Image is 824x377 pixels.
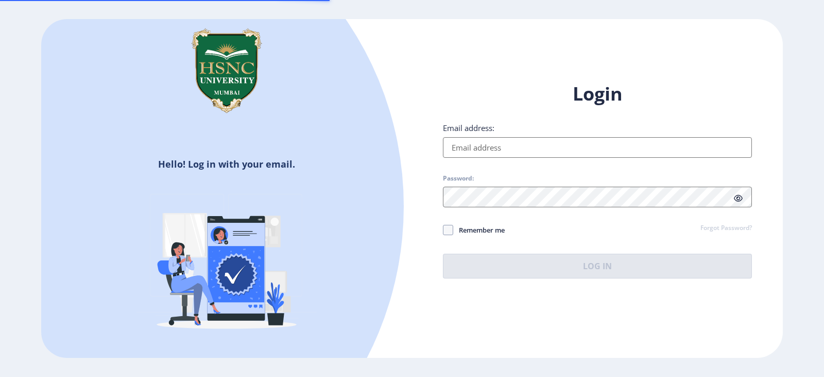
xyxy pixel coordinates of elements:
[443,123,494,133] label: Email address:
[443,81,752,106] h1: Login
[175,19,278,122] img: hsnc.png
[443,174,474,183] label: Password:
[700,224,752,233] a: Forgot Password?
[443,137,752,158] input: Email address
[443,254,752,278] button: Log In
[453,224,505,236] span: Remember me
[49,355,404,371] h5: Don't have an account?
[136,174,317,355] img: Verified-rafiki.svg
[269,355,316,371] a: Register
